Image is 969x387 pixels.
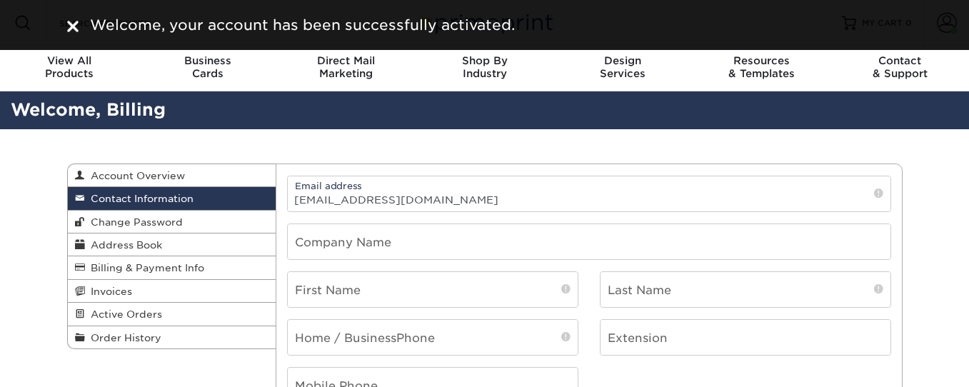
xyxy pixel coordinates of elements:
[85,332,161,343] span: Order History
[68,280,276,303] a: Invoices
[68,326,276,348] a: Order History
[139,54,277,67] span: Business
[85,193,194,204] span: Contact Information
[830,54,969,80] div: & Support
[830,46,969,91] a: Contact& Support
[277,54,416,80] div: Marketing
[416,54,554,80] div: Industry
[85,239,162,251] span: Address Book
[692,54,830,67] span: Resources
[416,54,554,67] span: Shop By
[68,233,276,256] a: Address Book
[68,211,276,233] a: Change Password
[553,54,692,80] div: Services
[416,46,554,91] a: Shop ByIndustry
[553,46,692,91] a: DesignServices
[68,187,276,210] a: Contact Information
[85,216,183,228] span: Change Password
[68,164,276,187] a: Account Overview
[85,308,162,320] span: Active Orders
[277,54,416,67] span: Direct Mail
[139,46,277,91] a: BusinessCards
[90,16,515,34] span: Welcome, your account has been successfully activated.
[85,286,132,297] span: Invoices
[692,46,830,91] a: Resources& Templates
[553,54,692,67] span: Design
[139,54,277,80] div: Cards
[67,21,79,32] img: close
[68,256,276,279] a: Billing & Payment Info
[277,46,416,91] a: Direct MailMarketing
[85,170,185,181] span: Account Overview
[830,54,969,67] span: Contact
[692,54,830,80] div: & Templates
[68,303,276,326] a: Active Orders
[85,262,204,273] span: Billing & Payment Info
